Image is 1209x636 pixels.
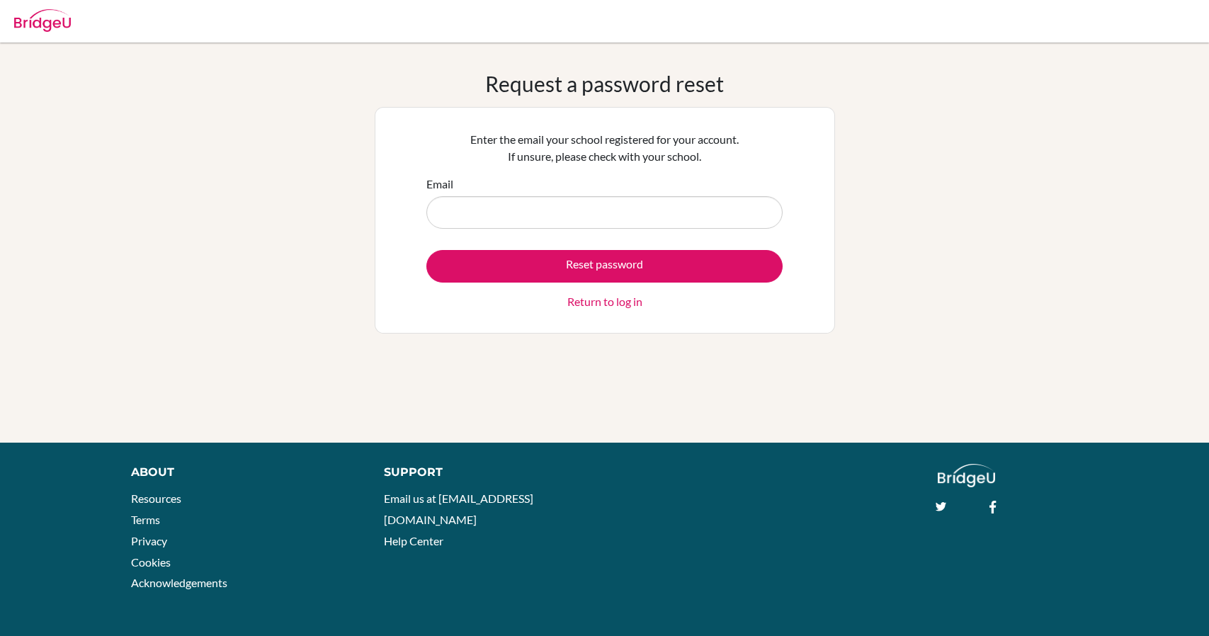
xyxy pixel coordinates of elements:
[485,71,724,96] h1: Request a password reset
[426,131,783,165] p: Enter the email your school registered for your account. If unsure, please check with your school.
[384,492,533,526] a: Email us at [EMAIL_ADDRESS][DOMAIN_NAME]
[131,513,160,526] a: Terms
[938,464,995,487] img: logo_white@2x-f4f0deed5e89b7ecb1c2cc34c3e3d731f90f0f143d5ea2071677605dd97b5244.png
[131,534,167,547] a: Privacy
[567,293,642,310] a: Return to log in
[131,576,227,589] a: Acknowledgements
[384,534,443,547] a: Help Center
[131,555,171,569] a: Cookies
[131,492,181,505] a: Resources
[426,250,783,283] button: Reset password
[384,464,589,481] div: Support
[131,464,352,481] div: About
[14,9,71,32] img: Bridge-U
[426,176,453,193] label: Email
